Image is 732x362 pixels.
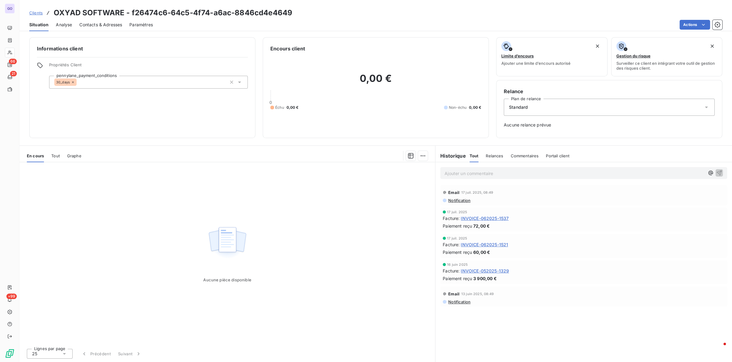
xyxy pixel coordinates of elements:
[287,105,299,110] span: 0,00 €
[461,191,493,194] span: 17 juil. 2025, 08:49
[473,249,490,255] span: 60,00 €
[56,22,72,28] span: Analyse
[77,79,81,85] input: Ajouter une valeur
[509,104,528,110] span: Standard
[56,80,70,84] span: 30_days
[443,268,460,274] span: Facture :
[54,7,292,18] h3: OXYAD SOFTWARE - f26474c6-64c5-4f74-a6ac-8846cd4e4649
[435,152,466,159] h6: Historique
[461,292,494,296] span: 13 juin 2025, 08:49
[443,241,460,248] span: Facture :
[37,45,248,52] h6: Informations client
[208,224,247,261] img: Empty state
[611,37,723,76] button: Gestion du risqueSurveiller ce client en intégrant votre outil de gestion des risques client.
[461,215,509,221] span: INVOICE-062025-1537
[447,236,467,240] span: 17 juil. 2025
[711,341,726,356] iframe: Intercom live chat
[447,210,467,214] span: 17 juil. 2025
[9,59,17,64] span: 66
[546,153,569,158] span: Portail client
[114,347,145,360] button: Suivant
[447,263,468,266] span: 16 juin 2025
[270,45,305,52] h6: Encours client
[448,198,471,203] span: Notification
[79,22,122,28] span: Contacts & Adresses
[269,100,272,105] span: 0
[501,53,534,58] span: Limite d’encours
[510,153,539,158] span: Commentaires
[29,10,43,15] span: Clients
[443,249,472,255] span: Paiement reçu
[27,153,44,158] span: En cours
[616,61,717,71] span: Surveiller ce client en intégrant votre outil de gestion des risques client.
[203,277,251,282] span: Aucune pièce disponible
[5,4,15,13] div: GO
[469,105,481,110] span: 0,00 €
[504,122,715,128] span: Aucune relance prévue
[461,268,509,274] span: INVOICE-052025-1329
[270,72,481,91] h2: 0,00 €
[6,294,17,299] span: +99
[501,61,571,66] span: Ajouter une limite d’encours autorisé
[443,223,472,229] span: Paiement reçu
[486,153,503,158] span: Relances
[616,53,651,58] span: Gestion du risque
[449,105,467,110] span: Non-échu
[32,351,37,357] span: 25
[10,71,17,76] span: 21
[29,22,49,28] span: Situation
[29,10,43,16] a: Clients
[78,347,114,360] button: Précédent
[504,88,715,95] h6: Relance
[461,241,508,248] span: INVOICE-062025-1521
[5,349,15,358] img: Logo LeanPay
[448,299,471,304] span: Notification
[473,275,497,282] span: 3 900,00 €
[49,62,248,71] span: Propriétés Client
[496,37,608,76] button: Limite d’encoursAjouter une limite d’encours autorisé
[470,153,479,158] span: Tout
[680,20,710,30] button: Actions
[443,215,460,221] span: Facture :
[129,22,153,28] span: Paramètres
[275,105,284,110] span: Échu
[67,153,81,158] span: Graphe
[448,291,460,296] span: Email
[473,223,490,229] span: 72,00 €
[443,275,472,282] span: Paiement reçu
[448,190,460,195] span: Email
[51,153,60,158] span: Tout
